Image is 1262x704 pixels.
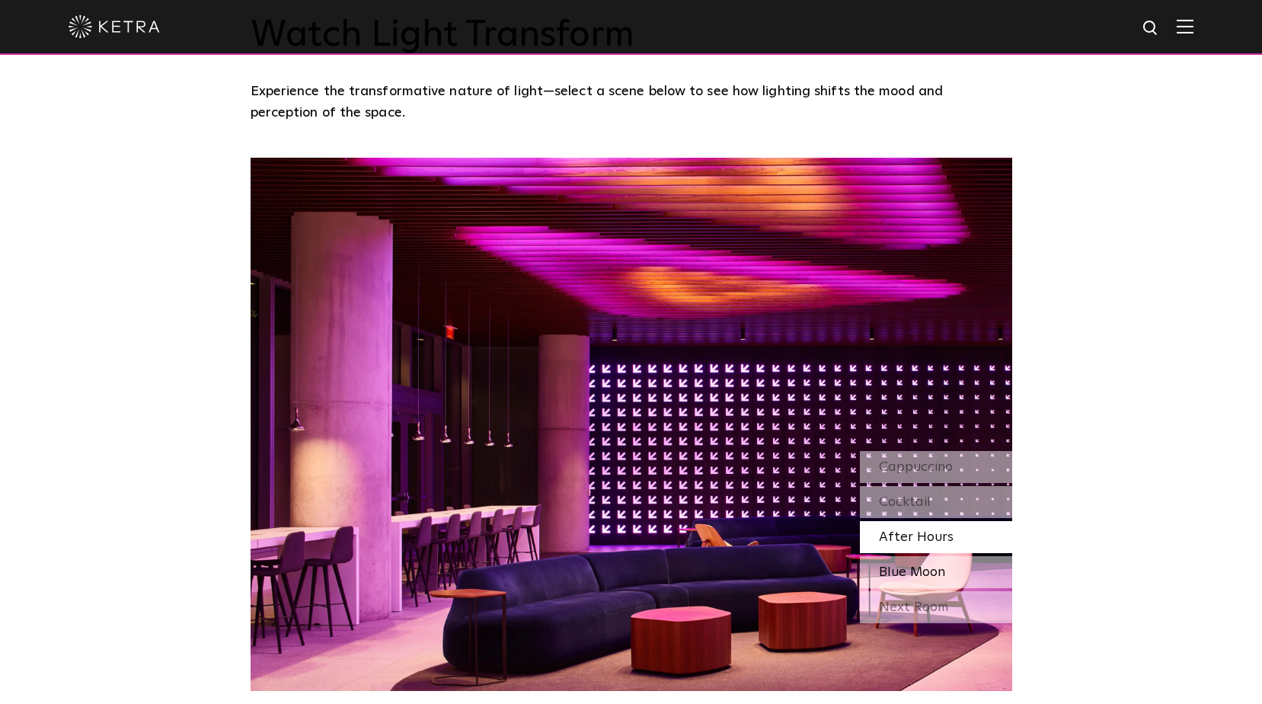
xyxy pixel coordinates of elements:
[251,158,1012,691] img: SS_SXSW_Desktop_Pink
[251,81,1005,124] p: Experience the transformative nature of light—select a scene below to see how lighting shifts the...
[860,591,1012,623] div: Next Room
[879,530,954,544] span: After Hours
[1177,19,1193,34] img: Hamburger%20Nav.svg
[69,15,160,38] img: ketra-logo-2019-white
[879,565,945,579] span: Blue Moon
[879,495,931,509] span: Cocktail
[879,460,953,474] span: Cappuccino
[1142,19,1161,38] img: search icon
